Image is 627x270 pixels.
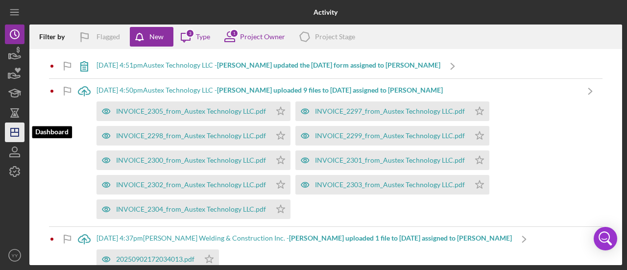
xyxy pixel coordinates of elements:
[130,27,173,47] button: New
[12,253,18,258] text: YY
[186,29,194,38] div: 3
[289,234,512,242] b: [PERSON_NAME] uploaded 1 file to [DATE] assigned to [PERSON_NAME]
[96,126,290,146] button: INVOICE_2298_from_Austex Technology LLC.pdf
[96,86,578,94] div: [DATE] 4:50pm Austex Technology LLC -
[116,156,266,164] div: INVOICE_2300_from_Austex Technology LLC.pdf
[96,27,120,47] div: Flagged
[39,33,72,41] div: Filter by
[149,27,164,47] div: New
[116,132,266,140] div: INVOICE_2298_from_Austex Technology LLC.pdf
[240,33,285,41] div: Project Owner
[295,126,489,146] button: INVOICE_2299_from_Austex Technology LLC.pdf
[196,33,210,41] div: Type
[313,8,338,16] b: Activity
[116,255,194,263] div: 20250902172034013.pdf
[315,181,465,189] div: INVOICE_2303_from_Austex Technology LLC.pdf
[315,107,465,115] div: INVOICE_2297_from_Austex Technology LLC.pdf
[116,107,266,115] div: INVOICE_2305_from_Austex Technology LLC.pdf
[295,175,489,195] button: INVOICE_2303_from_Austex Technology LLC.pdf
[72,79,603,226] a: [DATE] 4:50pmAustex Technology LLC -[PERSON_NAME] uploaded 9 files to [DATE] assigned to [PERSON_...
[96,234,512,242] div: [DATE] 4:37pm [PERSON_NAME] Welding & Construction Inc. -
[217,86,443,94] b: [PERSON_NAME] uploaded 9 files to [DATE] assigned to [PERSON_NAME]
[5,245,24,265] button: YY
[116,205,266,213] div: INVOICE_2304_from_Austex Technology LLC.pdf
[96,249,219,269] button: 20250902172034013.pdf
[230,29,239,38] div: 1
[217,61,440,69] b: [PERSON_NAME] updated the [DATE] form assigned to [PERSON_NAME]
[96,61,440,69] div: [DATE] 4:51pm Austex Technology LLC -
[315,156,465,164] div: INVOICE_2301_from_Austex Technology LLC.pdf
[295,101,489,121] button: INVOICE_2297_from_Austex Technology LLC.pdf
[72,54,465,78] a: [DATE] 4:51pmAustex Technology LLC -[PERSON_NAME] updated the [DATE] form assigned to [PERSON_NAME]
[315,132,465,140] div: INVOICE_2299_from_Austex Technology LLC.pdf
[96,150,290,170] button: INVOICE_2300_from_Austex Technology LLC.pdf
[72,27,130,47] button: Flagged
[96,101,290,121] button: INVOICE_2305_from_Austex Technology LLC.pdf
[96,175,290,195] button: INVOICE_2302_from_Austex Technology LLC.pdf
[116,181,266,189] div: INVOICE_2302_from_Austex Technology LLC.pdf
[315,33,355,41] div: Project Stage
[96,199,290,219] button: INVOICE_2304_from_Austex Technology LLC.pdf
[295,150,489,170] button: INVOICE_2301_from_Austex Technology LLC.pdf
[594,227,617,250] div: Open Intercom Messenger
